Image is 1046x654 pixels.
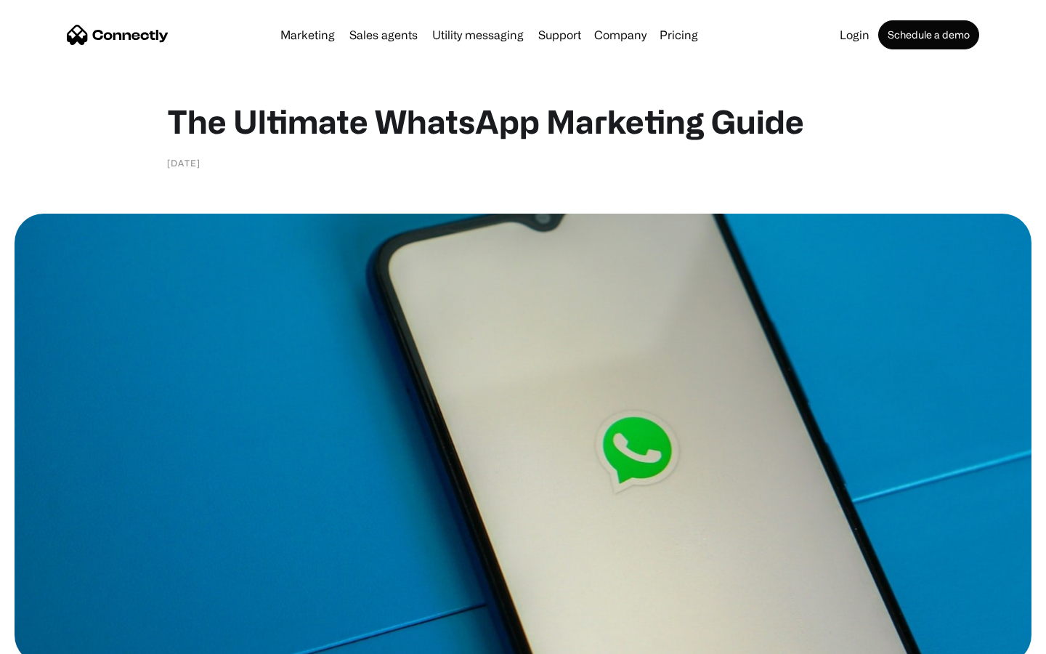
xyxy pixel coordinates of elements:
[15,629,87,649] aside: Language selected: English
[275,29,341,41] a: Marketing
[344,29,423,41] a: Sales agents
[654,29,704,41] a: Pricing
[29,629,87,649] ul: Language list
[167,102,879,141] h1: The Ultimate WhatsApp Marketing Guide
[878,20,979,49] a: Schedule a demo
[167,156,200,170] div: [DATE]
[594,25,646,45] div: Company
[532,29,587,41] a: Support
[426,29,530,41] a: Utility messaging
[834,29,875,41] a: Login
